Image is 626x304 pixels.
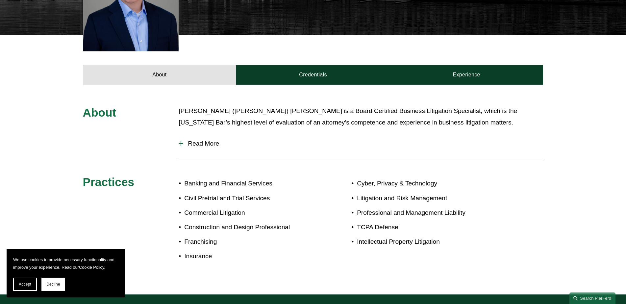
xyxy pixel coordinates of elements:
a: Experience [390,65,543,85]
span: Read More [183,140,543,147]
button: Decline [41,278,65,291]
p: Franchising [184,236,313,248]
p: Insurance [184,251,313,262]
p: Cyber, Privacy & Technology [357,178,505,189]
button: Accept [13,278,37,291]
button: Read More [179,135,543,152]
p: Litigation and Risk Management [357,193,505,204]
a: Cookie Policy [79,265,104,270]
p: Banking and Financial Services [184,178,313,189]
span: Practices [83,176,135,188]
a: Search this site [569,292,615,304]
p: Commercial Litigation [184,207,313,219]
p: TCPA Defense [357,222,505,233]
p: [PERSON_NAME] ([PERSON_NAME]) [PERSON_NAME] is a Board Certified Business Litigation Specialist, ... [179,105,543,128]
p: Intellectual Property Litigation [357,236,505,248]
span: Accept [19,282,31,287]
p: We use cookies to provide necessary functionality and improve your experience. Read our . [13,256,118,271]
p: Construction and Design Professional [184,222,313,233]
span: About [83,106,116,119]
a: About [83,65,237,85]
p: Civil Pretrial and Trial Services [184,193,313,204]
section: Cookie banner [7,249,125,297]
p: Professional and Management Liability [357,207,505,219]
span: Decline [46,282,60,287]
a: Credentials [236,65,390,85]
